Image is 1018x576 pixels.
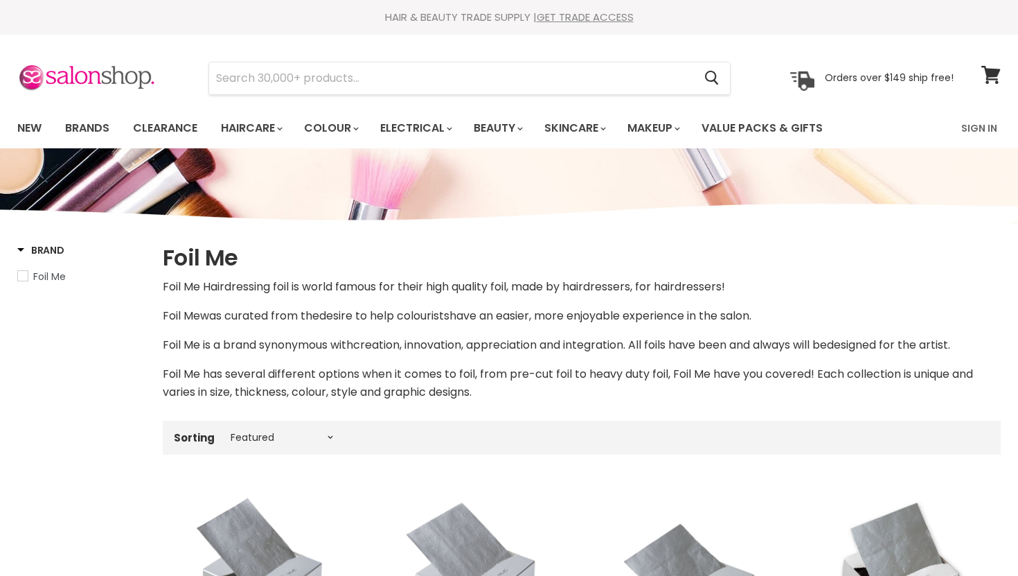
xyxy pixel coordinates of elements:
[617,114,688,143] a: Makeup
[7,108,893,148] ul: Main menu
[208,62,731,95] form: Product
[537,10,634,24] a: GET TRADE ACCESS
[33,270,66,283] span: Foil Me
[211,114,291,143] a: Haircare
[163,307,1001,325] p: Foil Me desire to help colourists
[163,243,1001,272] h1: Foil Me
[174,432,215,444] label: Sorting
[949,511,1004,562] iframe: Gorgias live chat messenger
[200,308,319,324] span: was curated from the
[17,243,64,257] h3: Brand
[294,114,367,143] a: Colour
[693,62,730,94] button: Search
[163,366,973,400] span: Foil Me has several different options when it comes to foil, from pre-cut foil to heavy duty foil...
[163,337,353,353] span: Foil Me is a brand synonymous with
[17,269,145,284] a: Foil Me
[623,337,827,353] span: . All foils have been and always will be
[825,71,954,84] p: Orders over $149 ship free!
[163,278,1001,296] p: Foil Me Hairdressing foil is world famous for their high quality foil, made by hairdressers, for ...
[691,114,833,143] a: Value Packs & Gifts
[7,114,52,143] a: New
[463,114,531,143] a: Beauty
[449,308,751,324] span: have an easier, more enjoyable experience in the salon.
[953,114,1006,143] a: Sign In
[370,114,461,143] a: Electrical
[123,114,208,143] a: Clearance
[55,114,120,143] a: Brands
[209,62,693,94] input: Search
[948,337,950,353] span: .
[534,114,614,143] a: Skincare
[163,336,1001,354] p: creation, innovation, appreciation and integration designed for the artist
